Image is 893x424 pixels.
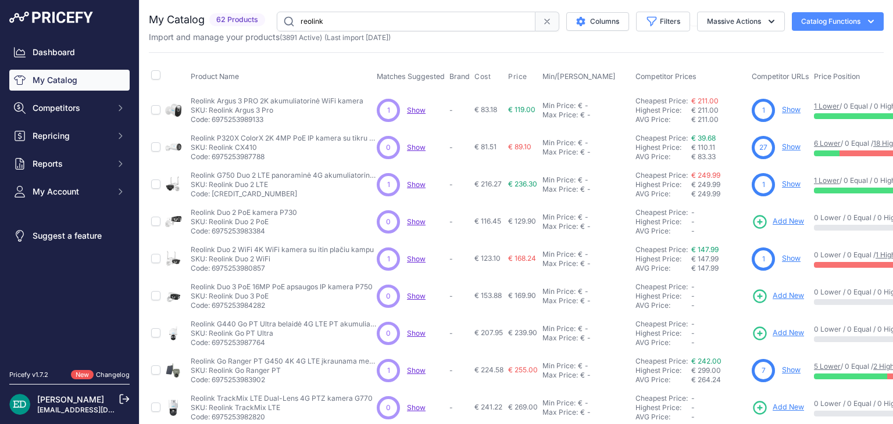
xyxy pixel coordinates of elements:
[578,101,583,110] div: €
[773,216,804,227] span: Add New
[542,222,578,231] div: Max Price:
[386,217,391,227] span: 0
[96,371,130,379] a: Changelog
[542,287,576,296] div: Min Price:
[9,12,93,23] img: Pricefy Logo
[762,254,765,264] span: 1
[407,292,426,300] a: Show
[474,328,503,337] span: € 207.95
[585,259,591,268] div: -
[508,105,535,114] span: € 119.00
[209,13,265,27] span: 62 Products
[449,143,470,152] p: -
[635,319,688,328] a: Cheapest Price:
[635,254,691,264] div: Highest Price:
[191,254,374,264] p: SKU: Reolink Duo 2 WiFi
[635,72,696,81] span: Competitor Prices
[691,143,715,152] span: € 110.11
[387,179,390,190] span: 1
[691,282,695,291] span: -
[387,105,390,116] span: 1
[508,291,536,300] span: € 169.90
[508,72,527,81] span: Price
[585,296,591,306] div: -
[542,259,578,268] div: Max Price:
[635,96,688,105] a: Cheapest Price:
[691,208,695,217] span: -
[580,333,585,343] div: €
[583,175,588,185] div: -
[191,115,363,124] p: Code: 6975253989133
[542,72,616,81] span: Min/[PERSON_NAME]
[449,180,470,189] p: -
[782,365,801,374] a: Show
[762,179,765,190] span: 1
[691,357,721,365] a: € 242.00
[508,328,537,337] span: € 239.90
[578,175,583,185] div: €
[191,366,377,375] p: SKU: Reolink Go Ranger PT
[191,245,374,254] p: Reolink Duo 2 WiFi 4K WiFi kamera su itin plačiu kampu
[585,185,591,194] div: -
[691,319,695,328] span: -
[580,148,585,157] div: €
[474,72,491,81] span: Cost
[9,42,130,63] a: Dashboard
[691,254,719,263] span: € 147.99
[578,138,583,148] div: €
[792,12,884,31] button: Catalog Functions
[635,412,691,422] div: AVG Price:
[449,254,470,264] p: -
[635,134,688,142] a: Cheapest Price:
[635,171,688,179] a: Cheapest Price:
[691,264,747,273] div: € 147.99
[474,217,501,225] span: € 116.45
[542,324,576,333] div: Min Price:
[449,217,470,227] p: -
[407,180,426,189] span: Show
[191,217,297,227] p: SKU: Reolink Duo 2 PoE
[635,301,691,310] div: AVG Price:
[33,186,109,197] span: My Account
[752,400,804,416] a: Add New
[386,142,391,153] span: 0
[635,329,691,338] div: Highest Price:
[635,403,691,412] div: Highest Price:
[387,254,390,264] span: 1
[580,259,585,268] div: €
[282,33,320,42] a: 3891 Active
[407,254,426,263] a: Show
[474,179,502,188] span: € 216.27
[585,333,591,343] div: -
[691,329,695,337] span: -
[191,96,363,106] p: Reolink Argus 3 PRO 2K akumuliatorinė WiFi kamera
[407,329,426,337] a: Show
[580,371,585,380] div: €
[9,42,130,356] nav: Sidebar
[407,366,426,375] span: Show
[814,102,840,110] a: 1 Lower
[508,72,530,81] button: Price
[691,394,695,403] span: -
[691,115,747,124] div: € 211.00
[635,152,691,161] div: AVG Price:
[449,403,470,412] p: -
[191,412,373,422] p: Code: 6975253982820
[542,175,576,185] div: Min Price:
[191,394,373,403] p: Reolink TrackMix LTE Dual-Lens 4G PTZ kamera G770
[542,101,576,110] div: Min Price:
[635,375,691,385] div: AVG Price:
[37,394,104,404] a: [PERSON_NAME]
[635,282,688,291] a: Cheapest Price:
[583,287,588,296] div: -
[773,328,804,339] span: Add New
[542,408,578,417] div: Max Price:
[580,296,585,306] div: €
[191,292,373,301] p: SKU: Reolink Duo 3 PoE
[542,361,576,371] div: Min Price:
[191,72,239,81] span: Product Name
[191,180,377,189] p: SKU: Reolink Duo 2 LTE
[635,115,691,124] div: AVG Price:
[191,227,297,236] p: Code: 6975253983384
